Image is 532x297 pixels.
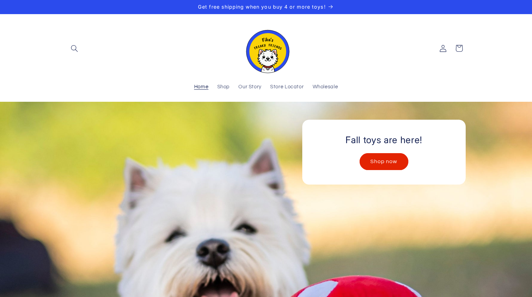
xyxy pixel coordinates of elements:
[67,40,83,56] summary: Search
[198,4,325,10] span: Get free shipping when you buy 4 or more toys!
[308,80,342,95] a: Wholesale
[239,21,293,76] a: Fika's Freaky Friends
[270,84,304,90] span: Store Locator
[190,80,213,95] a: Home
[313,84,338,90] span: Wholesale
[345,134,422,146] h2: Fall toys are here!
[213,80,234,95] a: Shop
[242,24,290,73] img: Fika's Freaky Friends
[238,84,262,90] span: Our Story
[360,153,408,170] a: Shop now
[217,84,230,90] span: Shop
[234,80,266,95] a: Our Story
[194,84,209,90] span: Home
[266,80,308,95] a: Store Locator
